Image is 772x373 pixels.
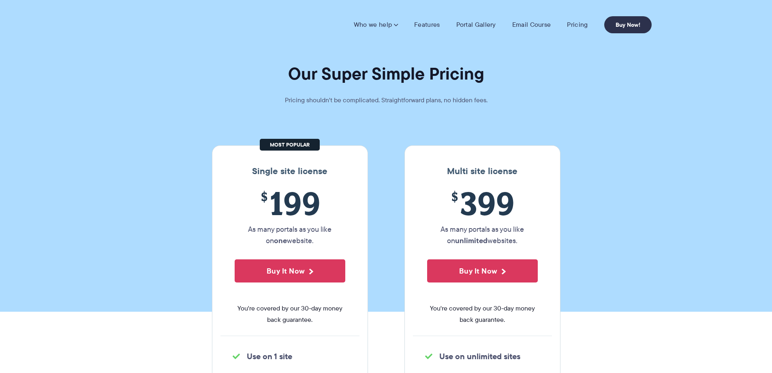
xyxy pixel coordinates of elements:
h3: Multi site license [413,166,552,177]
p: Pricing shouldn't be complicated. Straightforward plans, no hidden fees. [265,95,508,106]
strong: one [274,235,287,246]
span: You're covered by our 30-day money back guarantee. [235,303,345,326]
a: Pricing [567,21,588,29]
a: Buy Now! [604,16,652,33]
button: Buy It Now [235,259,345,282]
h3: Single site license [220,166,359,177]
button: Buy It Now [427,259,538,282]
a: Email Course [512,21,551,29]
p: As many portals as you like on websites. [427,224,538,246]
p: As many portals as you like on website. [235,224,345,246]
a: Features [414,21,440,29]
span: You're covered by our 30-day money back guarantee. [427,303,538,326]
a: Who we help [354,21,398,29]
strong: unlimited [455,235,488,246]
a: Portal Gallery [456,21,496,29]
span: 199 [235,185,345,222]
strong: Use on unlimited sites [439,350,520,362]
span: 399 [427,185,538,222]
strong: Use on 1 site [247,350,292,362]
